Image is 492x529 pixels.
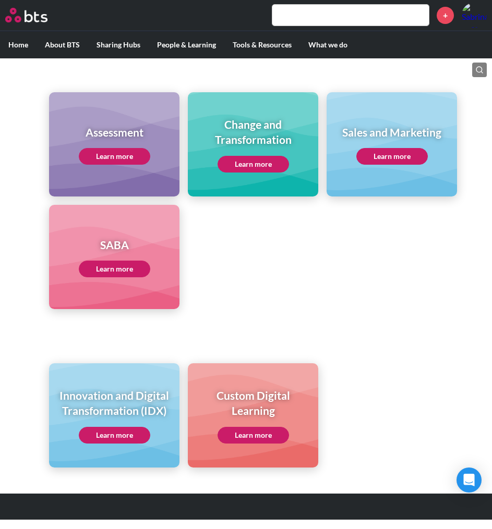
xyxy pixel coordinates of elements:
[342,125,441,140] h1: Sales and Marketing
[79,125,150,140] h1: Assessment
[218,427,289,444] a: Learn more
[79,261,150,277] a: Learn more
[79,427,150,444] a: Learn more
[437,7,454,24] a: +
[462,3,487,28] img: Sabrina Aragon
[79,237,150,252] h1: SABA
[37,31,88,58] label: About BTS
[218,156,289,173] a: Learn more
[56,388,172,419] h1: Innovation and Digital Transformation (IDX)
[195,117,311,147] h1: Change and Transformation
[462,3,487,28] a: Profile
[300,31,356,58] label: What we do
[457,468,482,493] div: Open Intercom Messenger
[149,31,224,58] label: People & Learning
[88,31,149,58] label: Sharing Hubs
[224,31,300,58] label: Tools & Resources
[5,8,47,22] img: BTS Logo
[356,148,428,165] a: Learn more
[5,8,67,22] a: Go home
[195,388,311,419] h1: Custom Digital Learning
[79,148,150,165] a: Learn more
